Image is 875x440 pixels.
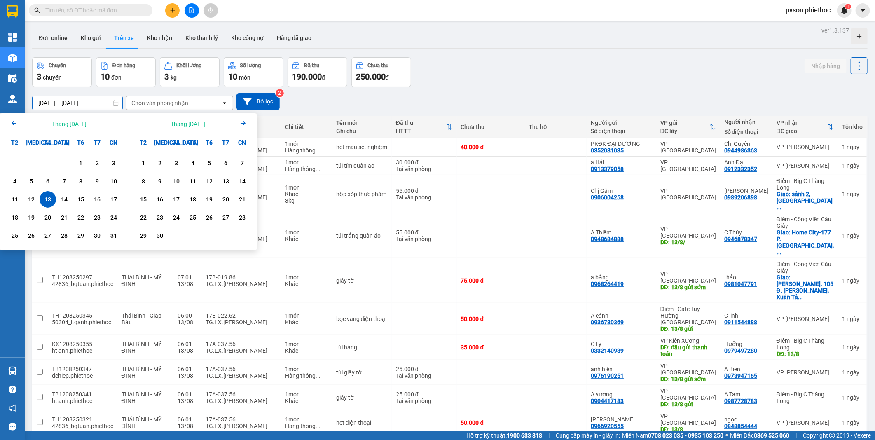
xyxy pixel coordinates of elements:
div: Choose Thứ Bảy, tháng 08 23 2025. It's available. [89,209,105,226]
div: 0913379058 [591,166,624,172]
div: Choose Thứ Năm, tháng 09 18 2025. It's available. [185,191,201,208]
div: 0912332352 [724,166,757,172]
div: 25 [187,213,199,222]
button: Hàng đã giao [270,28,318,48]
div: T6 [73,134,89,151]
img: warehouse-icon [8,74,17,83]
div: 13 [42,194,54,204]
div: thảo [724,274,768,281]
div: 1 món [285,274,328,281]
div: Thu hộ [529,124,583,130]
div: ver 1.8.137 [821,26,849,35]
div: 9 [91,176,103,186]
div: Choose Chủ Nhật, tháng 08 24 2025. It's available. [105,209,122,226]
div: DĐ: 13/8 gửi sớm [660,284,716,290]
div: Người gửi [591,119,652,126]
div: Choose Thứ Bảy, tháng 09 13 2025. It's available. [218,173,234,190]
div: Choose Thứ Sáu, tháng 08 22 2025. It's available. [73,209,89,226]
button: Số lượng10món [224,57,283,87]
div: 19 [26,213,37,222]
span: ngày [847,232,859,239]
svg: Arrow Right [238,118,248,128]
button: Kho thanh lý [179,28,225,48]
div: Tại văn phòng [396,236,453,242]
div: 3 [108,158,119,168]
div: giấy tờ [336,277,388,284]
div: Choose Thứ Bảy, tháng 09 20 2025. It's available. [218,191,234,208]
div: 24 [171,213,182,222]
div: Choose Thứ Năm, tháng 08 21 2025. It's available. [56,209,73,226]
div: 30.000 đ [396,159,453,166]
img: warehouse-icon [8,54,17,62]
div: 27 [42,231,54,241]
img: warehouse-icon [8,95,17,103]
button: Đơn hàng10đơn [96,57,156,87]
div: Choose Thứ Sáu, tháng 09 5 2025. It's available. [201,155,218,171]
div: 26 [204,213,215,222]
div: Choose Thứ Ba, tháng 08 12 2025. It's available. [23,191,40,208]
div: Choose Chủ Nhật, tháng 09 14 2025. It's available. [234,173,250,190]
div: Đã thu [304,63,319,68]
div: 23 [91,213,103,222]
span: 3 [37,72,41,82]
div: Choose Thứ Ba, tháng 08 26 2025. It's available. [23,227,40,244]
div: Choose Thứ Năm, tháng 09 11 2025. It's available. [185,173,201,190]
div: 1 món [285,229,328,236]
div: Choose Thứ Tư, tháng 09 17 2025. It's available. [168,191,185,208]
sup: 1 [845,4,851,9]
div: Choose Thứ Sáu, tháng 08 29 2025. It's available. [73,227,89,244]
div: ĐC giao [777,128,827,134]
div: 7 [58,176,70,186]
div: 16 [154,194,166,204]
img: warehouse-icon [8,367,17,375]
div: Choose Thứ Sáu, tháng 09 12 2025. It's available. [201,173,218,190]
div: Đơn hàng [112,63,135,68]
div: TG.LX.[PERSON_NAME] [206,281,276,287]
div: VP [GEOGRAPHIC_DATA] [660,187,716,201]
div: Chị Vân [724,187,768,194]
div: Choose Thứ Ba, tháng 09 30 2025. It's available. [152,227,168,244]
div: Choose Thứ Năm, tháng 09 25 2025. It's available. [185,209,201,226]
sup: 2 [276,89,284,97]
div: Chị Gấm [591,187,652,194]
div: Tại văn phòng [396,194,453,201]
div: Choose Thứ Sáu, tháng 09 26 2025. It's available. [201,209,218,226]
div: VP [GEOGRAPHIC_DATA] [660,271,716,284]
div: CN [234,134,250,151]
div: VP [GEOGRAPHIC_DATA] [660,226,716,239]
div: 75.000 đ [461,277,520,284]
div: 15 [138,194,149,204]
div: Anh Đạt [724,159,768,166]
div: 17 [171,194,182,204]
span: ngày [847,162,859,169]
div: Tháng [DATE] [171,120,205,128]
div: Choose Thứ Hai, tháng 09 29 2025. It's available. [135,227,152,244]
button: caret-down [856,3,870,18]
div: 6 [42,176,54,186]
div: 1 [75,158,87,168]
div: 20 [220,194,232,204]
div: 14 [58,194,70,204]
div: Choose Thứ Năm, tháng 08 14 2025. It's available. [56,191,73,208]
div: Chuyến [49,63,66,68]
div: hộp xốp thực phẩm [336,191,388,197]
button: Previous month. [9,118,19,129]
div: Chị Quyên [724,140,768,147]
div: Choose Thứ Tư, tháng 09 24 2025. It's available. [168,209,185,226]
button: Đã thu190.000đ [288,57,347,87]
div: 8 [75,176,87,186]
div: Khác [285,281,328,287]
div: a Hải [591,159,652,166]
input: Tìm tên, số ĐT hoặc mã đơn [45,6,143,15]
div: hct mẫu sét nghiệm [336,144,388,150]
div: 27 [220,213,232,222]
div: Điểm - Big C Thăng Long [777,178,834,191]
span: search [34,7,40,13]
div: Choose Thứ Bảy, tháng 08 16 2025. It's available. [89,191,105,208]
div: Choose Chủ Nhật, tháng 08 10 2025. It's available. [105,173,122,190]
button: Kho công nợ [225,28,270,48]
div: Choose Thứ Tư, tháng 08 20 2025. It's available. [40,209,56,226]
div: Giao: sảnh 2, Vinhomes Westpoint, Đỗ Đức Dục, Nam Từ Liêm, Hà Nội, vinhomes Westpoint, P. Đỗ Đức ... [777,191,834,211]
button: Bộ lọc [236,93,280,110]
div: Choose Thứ Sáu, tháng 09 19 2025. It's available. [201,191,218,208]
